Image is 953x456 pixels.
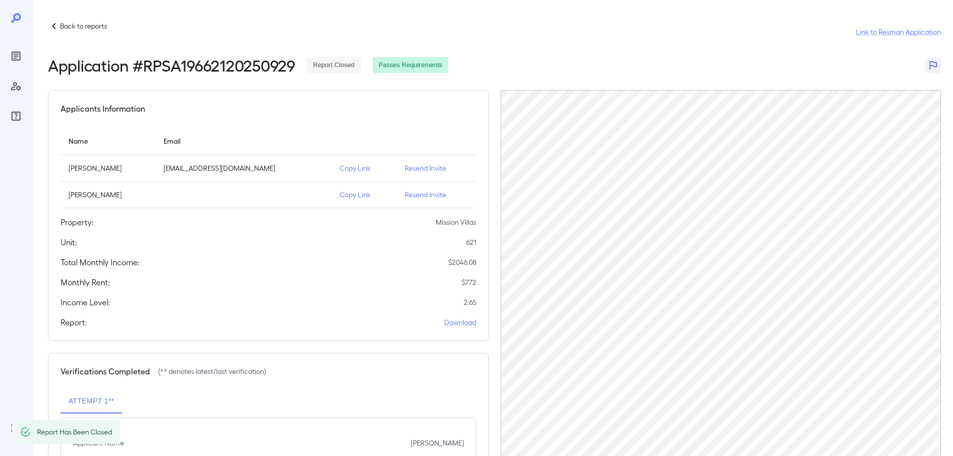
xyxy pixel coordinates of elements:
h5: Monthly Rent: [61,276,110,288]
th: Name [61,127,156,155]
h5: Total Monthly Income: [61,256,140,268]
p: [PERSON_NAME] [69,163,148,173]
p: $ 2046.08 [448,257,476,267]
div: Manage Users [8,78,24,94]
h5: Income Level: [61,296,110,308]
h2: Application # RPSA19662120250929 [48,56,295,74]
p: Back to reports [60,21,107,31]
a: Link to Resman Application [856,27,941,37]
p: 621 [466,237,476,247]
p: [EMAIL_ADDRESS][DOMAIN_NAME] [164,163,324,173]
table: simple table [61,127,476,208]
div: FAQ [8,108,24,124]
h5: Property: [61,216,94,228]
h5: Unit: [61,236,77,248]
button: Flag Report [925,57,941,73]
button: Attempt 1** [61,389,122,413]
p: [PERSON_NAME] [69,190,148,200]
p: Resend Invite [405,190,468,200]
div: Log Out [8,420,24,436]
span: Passes Requirements [373,61,448,70]
p: [PERSON_NAME] [411,438,464,448]
p: 2.65 [464,297,476,307]
div: Reports [8,48,24,64]
h5: Applicants Information [61,103,145,115]
p: (** denotes latest/last verification) [158,366,266,376]
h5: Verifications Completed [61,365,150,377]
span: Report Closed [307,61,361,70]
p: Copy Link [340,163,389,173]
p: $ 772 [462,277,476,287]
a: Download [444,317,476,327]
p: Mission Villas [436,217,476,227]
th: Email [156,127,332,155]
p: Resend Invite [405,163,468,173]
h5: Report: [61,316,87,328]
div: Report Has Been Closed [37,423,112,441]
p: Copy Link [340,190,389,200]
